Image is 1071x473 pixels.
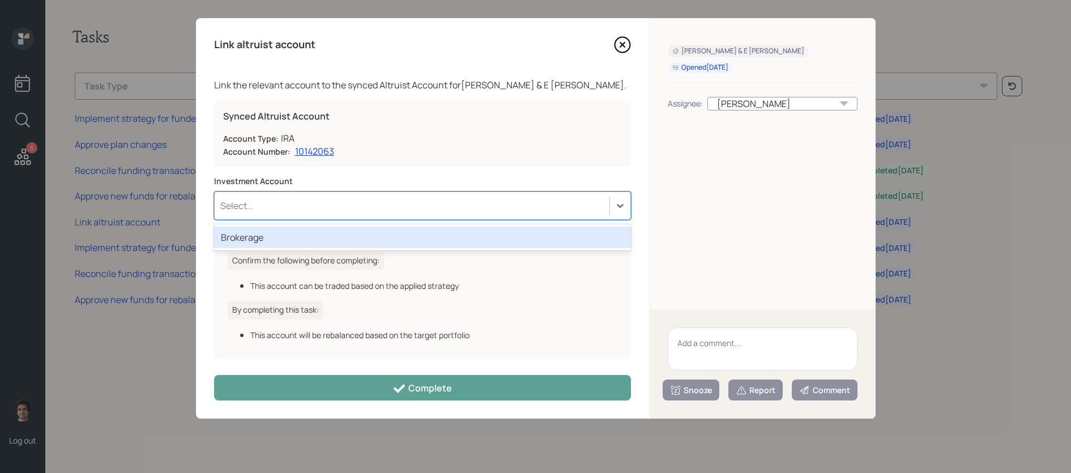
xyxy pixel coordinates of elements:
[223,146,291,157] label: Account Number:
[295,145,334,157] a: 10142063
[228,301,323,319] h6: By completing this task:
[668,97,703,109] div: Assignee:
[736,385,775,396] div: Report
[223,133,279,144] label: Account Type:
[228,252,384,270] h6: Confirm the following before completing:
[214,39,315,51] h4: Link altruist account
[799,385,850,396] div: Comment
[223,110,622,122] label: Synced Altruist Account
[392,382,452,395] div: Complete
[663,380,719,400] button: Snooze
[792,380,857,400] button: Comment
[250,329,617,341] div: This account will be rebalanced based on the target portfolio
[707,97,857,110] div: [PERSON_NAME]
[672,63,728,73] div: Opened [DATE]
[281,131,295,145] div: IRA
[220,199,254,212] div: Select...
[214,227,631,248] div: Brokerage
[250,280,617,292] div: This account can be traded based on the applied strategy
[214,176,631,187] label: Investment Account
[214,78,631,92] div: Link the relevant account to the synced Altruist Account for [PERSON_NAME] & E [PERSON_NAME] .
[214,375,631,400] button: Complete
[728,380,783,400] button: Report
[672,46,804,56] div: [PERSON_NAME] & E [PERSON_NAME]
[670,385,712,396] div: Snooze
